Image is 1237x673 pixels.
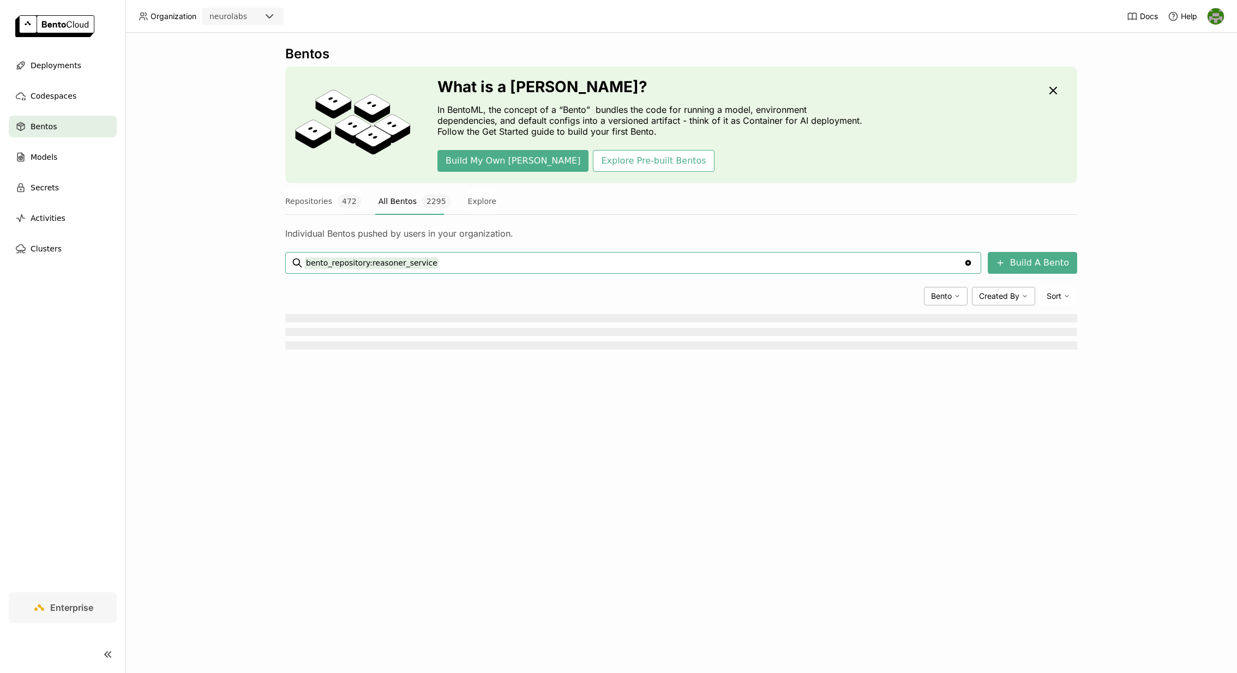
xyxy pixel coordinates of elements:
button: Explore Pre-built Bentos [593,150,714,172]
span: 2295 [422,194,451,208]
span: Organization [151,11,196,21]
img: Toby Thomas [1208,8,1224,25]
div: Individual Bentos pushed by users in your organization. [285,228,1077,239]
button: Explore [468,188,497,215]
span: Sort [1047,291,1061,301]
a: Activities [9,207,117,229]
span: Created By [979,291,1019,301]
input: Search [305,254,964,272]
a: Enterprise [9,592,117,623]
span: Enterprise [50,602,93,613]
span: Bento [931,291,952,301]
span: 472 [338,194,361,208]
button: All Bentos [379,188,451,215]
input: Selected neurolabs. [248,11,249,22]
span: Activities [31,212,65,225]
div: Bento [924,287,968,305]
span: Deployments [31,59,81,72]
a: Codespaces [9,85,117,107]
img: cover onboarding [294,89,411,161]
div: Sort [1040,287,1077,305]
span: Docs [1140,11,1158,21]
span: Clusters [31,242,62,255]
a: Deployments [9,55,117,76]
a: Bentos [9,116,117,137]
svg: Clear value [964,259,972,267]
div: Created By [972,287,1035,305]
span: Models [31,151,57,164]
h3: What is a [PERSON_NAME]? [437,78,868,95]
img: logo [15,15,94,37]
span: Codespaces [31,89,76,103]
div: Help [1168,11,1197,22]
button: Build My Own [PERSON_NAME] [437,150,589,172]
a: Docs [1127,11,1158,22]
button: Build A Bento [988,252,1077,274]
button: Repositories [285,188,361,215]
a: Clusters [9,238,117,260]
a: Secrets [9,177,117,199]
span: Bentos [31,120,57,133]
div: neurolabs [209,11,247,22]
div: Bentos [285,46,1077,62]
span: Secrets [31,181,59,194]
p: In BentoML, the concept of a “Bento” bundles the code for running a model, environment dependenci... [437,104,868,137]
span: Help [1181,11,1197,21]
a: Models [9,146,117,168]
